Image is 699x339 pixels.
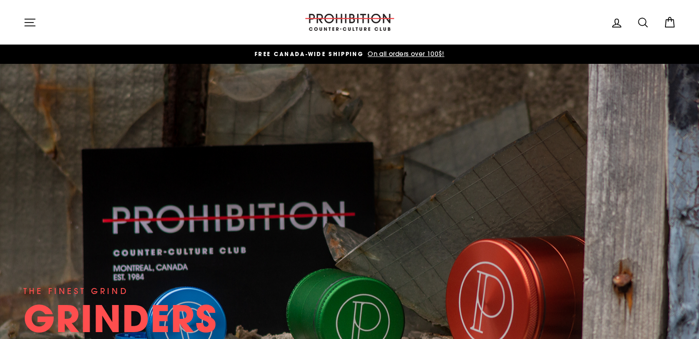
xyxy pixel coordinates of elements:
[304,14,396,31] img: PROHIBITION COUNTER-CULTURE CLUB
[23,300,217,337] div: GRINDERS
[255,50,364,58] span: FREE CANADA-WIDE SHIPPING
[23,285,129,298] div: THE FINEST GRIND
[26,49,674,59] a: FREE CANADA-WIDE SHIPPING On all orders over 100$!
[365,50,444,58] span: On all orders over 100$!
